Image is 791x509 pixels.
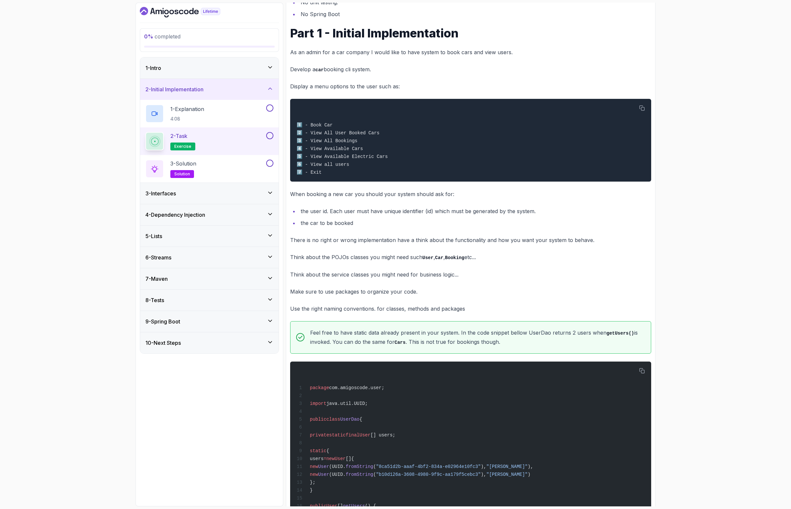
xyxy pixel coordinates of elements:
span: User [326,503,337,509]
span: completed [144,33,181,40]
span: new [310,472,318,477]
p: Display a menu options to the user such as: [290,82,651,91]
span: }; [310,480,315,485]
p: As an admin for a car company I would like to have system to book cars and view users. [290,48,651,57]
span: User [318,464,329,469]
code: Cars [395,340,406,345]
p: Think about the service classes you might need for business logic... [290,270,651,279]
a: Dashboard [140,7,235,17]
span: ), [528,464,533,469]
li: the user id. Each user must have unique identifier (id) which must be generated by the system. [299,207,651,216]
button: 2-Taskexercise [145,132,273,150]
p: 3 - Solution [170,160,196,167]
span: fromString [346,472,373,477]
span: = [324,456,326,461]
li: No Spring Boot [299,10,651,19]
button: 4-Dependency Injection [140,204,279,225]
h3: 2 - Initial Implementation [145,85,203,93]
span: import [310,401,326,406]
p: 2 - Task [170,132,187,140]
span: () { [365,503,376,509]
code: getUsers() [607,331,634,336]
span: static [329,432,346,438]
span: } [310,488,312,493]
span: ), [481,472,486,477]
button: 8-Tests [140,290,279,311]
span: new [310,464,318,469]
button: 7-Maven [140,268,279,289]
button: 2-Initial Implementation [140,79,279,100]
h3: 6 - Streams [145,254,171,261]
h3: 9 - Spring Boot [145,318,180,325]
code: car [315,67,324,73]
button: 3-Interfaces [140,183,279,204]
span: { [359,417,362,422]
span: User [318,472,329,477]
code: Booking [445,255,464,260]
li: the car to be booked [299,218,651,228]
p: Make sure to use packages to organize your code. [290,287,651,296]
span: "[PERSON_NAME]" [486,472,528,477]
button: 6-Streams [140,247,279,268]
span: private [310,432,329,438]
span: { [326,448,329,454]
span: [] users; [371,432,395,438]
span: UserDao [340,417,359,422]
h3: 10 - Next Steps [145,339,181,347]
code: User [422,255,434,260]
span: [] [337,503,343,509]
h3: 8 - Tests [145,296,164,304]
p: There is no right or wrong implementation have a think about the functionality and how you want y... [290,235,651,245]
span: getUsers [343,503,365,509]
h3: 7 - Maven [145,275,168,283]
span: User [335,456,346,461]
p: 4:08 [170,116,204,122]
span: solution [174,171,190,177]
span: final [346,432,359,438]
span: []{ [346,456,354,461]
h3: 4 - Dependency Injection [145,211,205,219]
span: 0 % [144,33,153,40]
span: fromString [346,464,373,469]
button: 3-Solutionsolution [145,160,273,178]
p: Use the right naming conventions. for classes, methods and packages [290,304,651,313]
span: exercise [174,144,191,149]
code: Car [435,255,443,260]
span: class [326,417,340,422]
span: public [310,503,326,509]
h3: 1 - Intro [145,64,161,72]
span: "8ca51d2b-aaaf-4bf2-834a-e02964e10fc3" [376,464,481,469]
p: Develop a booking cli system. [290,65,651,74]
span: (UUID. [329,472,346,477]
button: 1-Explanation4:08 [145,104,273,123]
p: 1 - Explanation [170,105,204,113]
span: User [359,432,371,438]
span: package [310,385,329,390]
button: 1-Intro [140,57,279,78]
p: When booking a new car you should your system should ask for: [290,189,651,199]
button: 10-Next Steps [140,332,279,353]
p: Feel free to have static data already present in your system. In the code snippet bellow UserDao ... [310,328,646,347]
span: ), [481,464,486,469]
span: ( [373,464,376,469]
span: users [310,456,324,461]
button: 9-Spring Boot [140,311,279,332]
h1: Part 1 - Initial Implementation [290,27,651,40]
span: new [326,456,334,461]
span: "[PERSON_NAME]" [486,464,528,469]
span: static [310,448,326,454]
span: com.amigoscode.user; [329,385,384,390]
span: ( [373,472,376,477]
h3: 5 - Lists [145,232,162,240]
span: java.util.UUID; [326,401,368,406]
span: public [310,417,326,422]
span: "b10d126a-3608-4980-9f9c-aa179f5cebc3" [376,472,481,477]
span: ) [528,472,530,477]
p: Think about the POJOs classes you might need such , , etc... [290,253,651,262]
button: 5-Lists [140,226,279,247]
span: (UUID. [329,464,346,469]
code: 1️⃣ - Book Car 2️⃣ - View All User Booked Cars 3️⃣ - View All Bookings 4️⃣ - View Available Cars ... [297,122,388,175]
h3: 3 - Interfaces [145,189,176,197]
